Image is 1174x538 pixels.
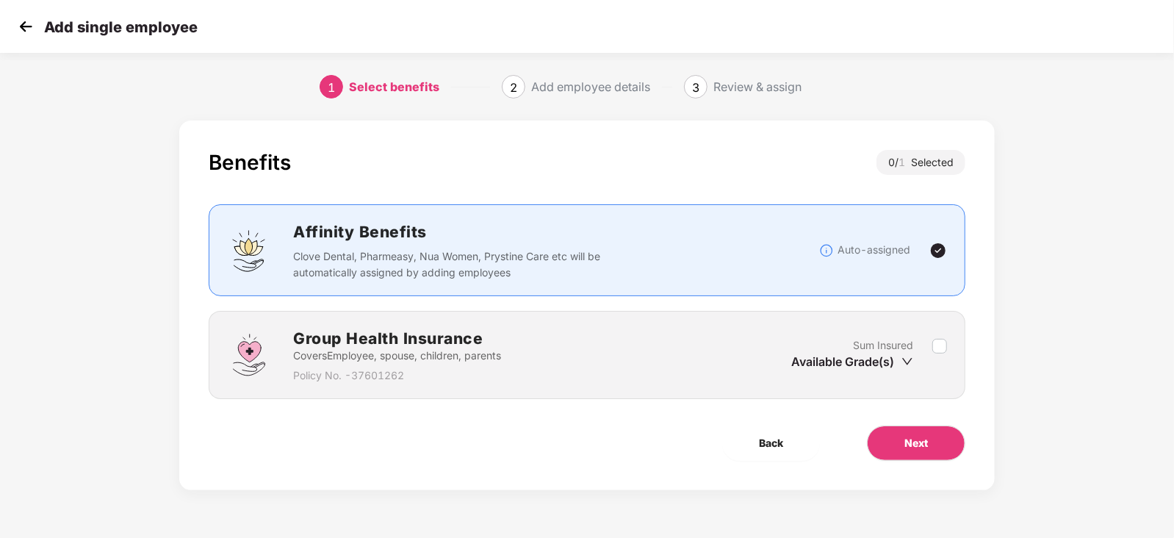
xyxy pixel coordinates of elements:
[929,242,947,259] img: svg+xml;base64,PHN2ZyBpZD0iVGljay0yNHgyNCIgeG1sbnM9Imh0dHA6Ly93d3cudzMub3JnLzIwMDAvc3ZnIiB3aWR0aD...
[227,333,271,377] img: svg+xml;base64,PHN2ZyBpZD0iR3JvdXBfSGVhbHRoX0luc3VyYW5jZSIgZGF0YS1uYW1lPSJHcm91cCBIZWFsdGggSW5zdX...
[904,435,928,451] span: Next
[838,242,910,258] p: Auto-assigned
[293,367,501,384] p: Policy No. - 37601262
[867,426,965,461] button: Next
[293,326,501,351] h2: Group Health Insurance
[819,243,834,258] img: svg+xml;base64,PHN2ZyBpZD0iSW5mb18tXzMyeDMyIiBkYXRhLW5hbWU9IkluZm8gLSAzMngzMiIgeG1sbnM9Imh0dHA6Ly...
[722,426,820,461] button: Back
[898,156,911,168] span: 1
[349,75,439,98] div: Select benefits
[901,356,913,367] span: down
[510,80,517,95] span: 2
[692,80,699,95] span: 3
[44,18,198,36] p: Add single employee
[853,337,913,354] p: Sum Insured
[293,220,819,244] h2: Affinity Benefits
[209,150,291,175] div: Benefits
[293,348,501,364] p: Covers Employee, spouse, children, parents
[293,248,608,281] p: Clove Dental, Pharmeasy, Nua Women, Prystine Care etc will be automatically assigned by adding em...
[876,150,965,175] div: 0 / Selected
[759,435,783,451] span: Back
[15,15,37,37] img: svg+xml;base64,PHN2ZyB4bWxucz0iaHR0cDovL3d3dy53My5vcmcvMjAwMC9zdmciIHdpZHRoPSIzMCIgaGVpZ2h0PSIzMC...
[328,80,335,95] span: 1
[531,75,650,98] div: Add employee details
[791,354,913,370] div: Available Grade(s)
[227,229,271,273] img: svg+xml;base64,PHN2ZyBpZD0iQWZmaW5pdHlfQmVuZWZpdHMiIGRhdGEtbmFtZT0iQWZmaW5pdHkgQmVuZWZpdHMiIHhtbG...
[713,75,802,98] div: Review & assign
